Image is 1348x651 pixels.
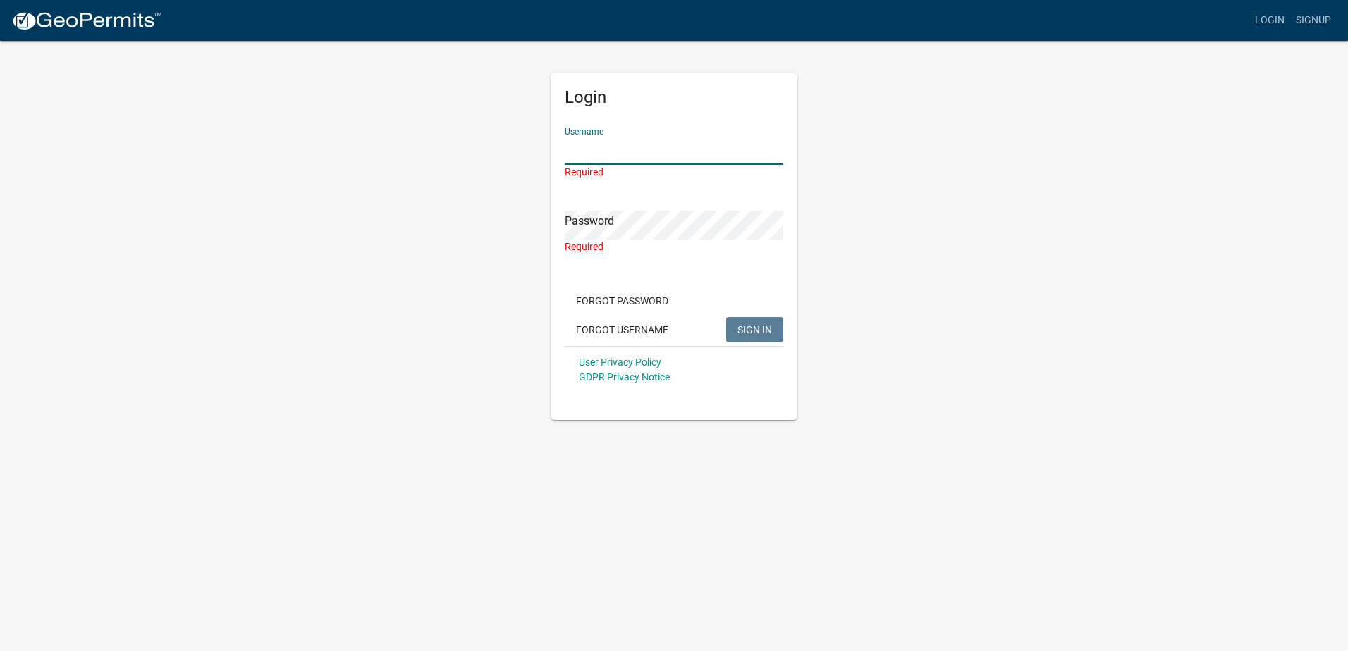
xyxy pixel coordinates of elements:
div: Required [565,240,783,254]
button: SIGN IN [726,317,783,342]
button: Forgot Username [565,317,680,342]
span: SIGN IN [737,323,772,335]
a: Signup [1290,7,1337,34]
h5: Login [565,87,783,108]
a: User Privacy Policy [579,356,661,368]
a: GDPR Privacy Notice [579,371,670,383]
a: Login [1249,7,1290,34]
div: Required [565,165,783,180]
button: Forgot Password [565,288,680,314]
